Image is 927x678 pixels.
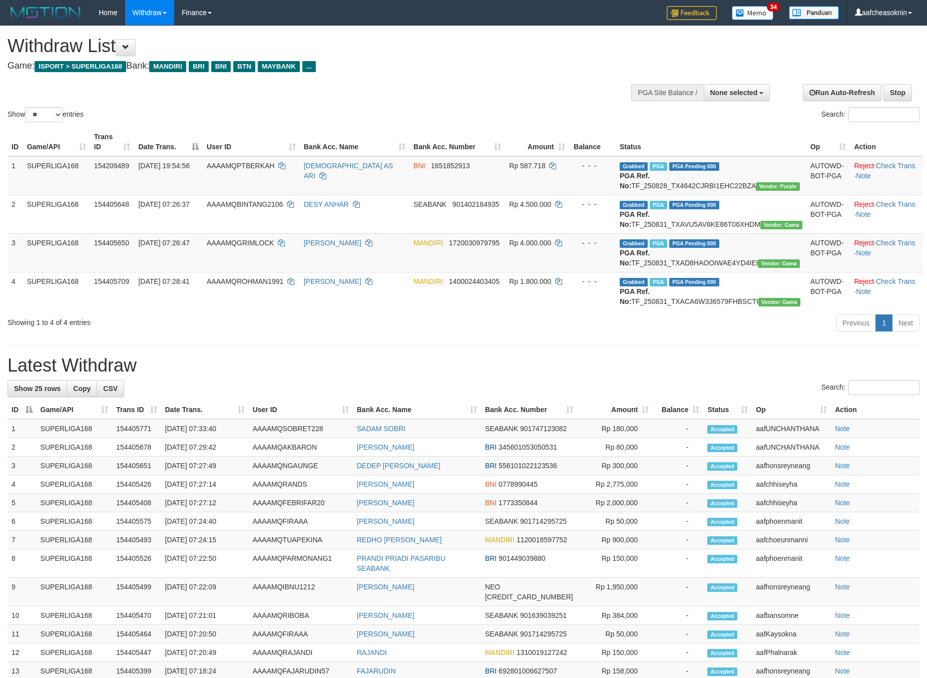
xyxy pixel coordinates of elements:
span: Grabbed [620,278,648,286]
a: [PERSON_NAME] [357,499,414,507]
span: Marked by aafchoeunmanni [650,239,667,248]
b: PGA Ref. No: [620,172,650,190]
td: AUTOWD-BOT-PGA [806,233,850,272]
td: - [653,578,703,606]
span: Accepted [707,444,737,452]
span: Rp 4.000.000 [509,239,551,247]
th: Amount: activate to sort column ascending [505,128,569,156]
a: Reject [854,162,874,170]
td: [DATE] 07:20:50 [161,625,249,643]
td: - [653,643,703,662]
span: Rp 4.500.000 [509,200,551,208]
a: Note [835,462,850,470]
a: 1 [875,314,892,331]
span: PGA Pending [669,162,719,171]
span: Grabbed [620,239,648,248]
td: SUPERLIGA168 [37,531,113,549]
td: · · [850,272,923,310]
span: PGA Pending [669,201,719,209]
td: - [653,438,703,457]
span: Rp 1.800.000 [509,277,551,285]
a: Show 25 rows [8,380,67,397]
span: MAYBANK [258,61,300,72]
span: MANDIRI [413,239,443,247]
span: AAAAMQPTBERKAH [207,162,274,170]
td: aafhonsreyneang [752,457,831,475]
span: 154405709 [94,277,129,285]
td: · · [850,156,923,195]
td: - [653,512,703,531]
td: - [653,606,703,625]
td: SUPERLIGA168 [37,549,113,578]
th: Date Trans.: activate to sort column ascending [161,401,249,419]
span: Accepted [707,518,737,526]
span: 34 [767,3,780,12]
td: 154405447 [112,643,161,662]
a: Reject [854,239,874,247]
td: TF_250831_TXACA6W336579FHBSCTI [616,272,806,310]
td: 3 [8,457,37,475]
td: - [653,531,703,549]
th: Action [850,128,923,156]
span: Copy 901402184935 to clipboard [452,200,499,208]
td: aafphoenmanit [752,512,831,531]
a: DEDEP [PERSON_NAME] [357,462,440,470]
td: aafPhalnarak [752,643,831,662]
td: [DATE] 07:22:09 [161,578,249,606]
span: MANDIRI [149,61,186,72]
td: 11 [8,625,37,643]
td: SUPERLIGA168 [37,625,113,643]
a: Note [835,480,850,488]
span: BRI [485,443,497,451]
td: Rp 2,000,000 [577,494,653,512]
td: 3 [8,233,23,272]
td: - [653,419,703,438]
span: Vendor URL: https://trx31.1velocity.biz [758,259,800,268]
a: Note [835,536,850,544]
a: [PERSON_NAME] [357,443,414,451]
span: Copy 901714295725 to clipboard [520,517,567,525]
a: Note [835,630,850,638]
th: Amount: activate to sort column ascending [577,401,653,419]
span: BNI [485,499,497,507]
div: - - - [573,161,612,171]
td: AAAAMQNGAUNGE [249,457,353,475]
td: aafbansomne [752,606,831,625]
th: Bank Acc. Number: activate to sort column ascending [481,401,577,419]
span: BNI [485,480,497,488]
th: Status: activate to sort column ascending [703,401,752,419]
td: TF_250831_TXAVU5AV8KE86T06XHDM [616,195,806,233]
td: Rp 80,000 [577,438,653,457]
span: Copy 345601053050531 to clipboard [499,443,557,451]
td: 6 [8,512,37,531]
td: 154405575 [112,512,161,531]
a: Reject [854,200,874,208]
a: Check Trans [876,239,915,247]
span: Accepted [707,481,737,489]
a: Next [892,314,919,331]
span: BRI [189,61,208,72]
span: Copy 1400024403405 to clipboard [449,277,500,285]
td: · · [850,195,923,233]
td: 7 [8,531,37,549]
span: Vendor URL: https://trx4.1velocity.biz [756,182,799,191]
span: 154209489 [94,162,129,170]
span: BTN [233,61,255,72]
td: [DATE] 07:33:40 [161,419,249,438]
td: 154405771 [112,419,161,438]
span: Copy 901714295725 to clipboard [520,630,567,638]
span: 154405648 [94,200,129,208]
span: BNI [211,61,231,72]
input: Search: [848,107,919,122]
th: Status [616,128,806,156]
td: 1 [8,419,37,438]
b: PGA Ref. No: [620,249,650,267]
span: Copy 5859458264366726 to clipboard [485,593,573,601]
th: Bank Acc. Number: activate to sort column ascending [409,128,505,156]
span: BRI [485,554,497,562]
span: Grabbed [620,162,648,171]
td: 154405678 [112,438,161,457]
th: Game/API: activate to sort column ascending [37,401,113,419]
label: Search: [821,107,919,122]
td: Rp 1,950,000 [577,578,653,606]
